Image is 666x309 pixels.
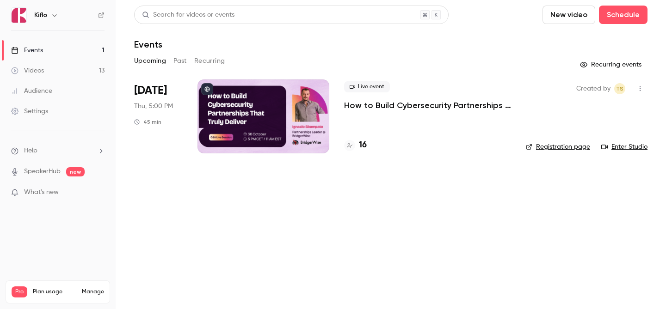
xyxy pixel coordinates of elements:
[12,8,26,23] img: Kiflo
[526,142,590,151] a: Registration page
[616,83,623,94] span: TS
[24,146,37,156] span: Help
[12,286,27,297] span: Pro
[142,10,234,20] div: Search for videos or events
[194,54,225,68] button: Recurring
[33,288,76,296] span: Plan usage
[344,100,511,111] a: How to Build Cybersecurity Partnerships That Truly Deliver
[11,46,43,55] div: Events
[24,188,59,197] span: What's new
[173,54,187,68] button: Past
[134,79,183,153] div: Oct 30 Thu, 5:00 PM (Europe/Rome)
[93,188,105,197] iframe: Noticeable Trigger
[614,83,625,94] span: Tomica Stojanovikj
[599,6,647,24] button: Schedule
[34,11,47,20] h6: Kiflo
[11,86,52,96] div: Audience
[576,57,647,72] button: Recurring events
[11,146,105,156] li: help-dropdown-opener
[359,139,367,151] h4: 16
[134,118,161,126] div: 45 min
[24,167,61,176] a: SpeakerHub
[134,102,173,111] span: Thu, 5:00 PM
[134,54,166,68] button: Upcoming
[66,167,85,176] span: new
[11,107,48,116] div: Settings
[344,81,390,92] span: Live event
[576,83,610,94] span: Created by
[134,83,167,98] span: [DATE]
[134,39,162,50] h1: Events
[11,66,44,75] div: Videos
[543,6,595,24] button: New video
[601,142,647,151] a: Enter Studio
[344,139,367,151] a: 16
[82,288,104,296] a: Manage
